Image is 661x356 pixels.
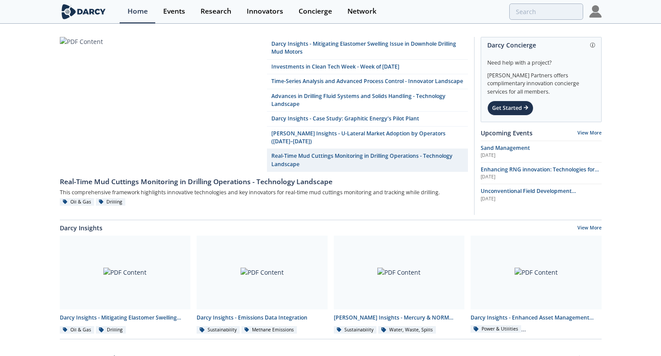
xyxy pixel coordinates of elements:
img: logo-wide.svg [60,4,108,19]
div: [DATE] [481,196,602,203]
span: Unconventional Field Development Optimization through Geochemical Fingerprinting Technology [481,187,576,211]
div: Methane Emissions [241,326,297,334]
div: Darcy Concierge [487,37,595,53]
a: PDF Content Darcy Insights - Emissions Data Integration Sustainability Methane Emissions [194,236,331,334]
div: Sustainability [334,326,377,334]
div: [DATE] [481,152,602,159]
div: Network [347,8,376,15]
a: Darcy Insights - Case Study: Graphitic Energy's Pilot Plant [267,112,468,126]
div: Oil & Gas [60,198,95,206]
div: Real-Time Mud Cuttings Monitoring in Drilling Operations - Technology Landscape [60,177,468,187]
a: Sand Management [DATE] [481,144,602,159]
div: [DATE] [481,174,602,181]
a: Darcy Insights - Mitigating Elastomer Swelling Issue in Downhole Drilling Mud Motors [267,37,468,60]
div: Darcy Insights - Emissions Data Integration [197,314,328,322]
div: Research [201,8,231,15]
a: Unconventional Field Development Optimization through Geochemical Fingerprinting Technology [DATE] [481,187,602,202]
div: Get Started [487,101,533,116]
a: PDF Content [PERSON_NAME] Insights - Mercury & NORM Detection and [MEDICAL_DATA] Sustainability W... [331,236,468,334]
a: PDF Content Darcy Insights - Enhanced Asset Management (O&M) for Onshore Wind Farms Power & Utili... [467,236,605,334]
img: Profile [589,5,602,18]
a: Advances in Drilling Fluid Systems and Solids Handling - Technology Landscape [267,89,468,112]
div: Sustainability [197,326,240,334]
a: [PERSON_NAME] Insights - U-Lateral Market Adoption by Operators ([DATE]–[DATE]) [267,127,468,149]
div: Home [128,8,148,15]
div: Innovators [247,8,283,15]
a: Darcy Insights [60,223,102,232]
span: Sand Management [481,144,530,152]
a: Upcoming Events [481,128,533,138]
span: Enhancing RNG innovation: Technologies for Sustainable Energy [481,166,599,181]
a: Real-Time Mud Cuttings Monitoring in Drilling Operations - Technology Landscape [60,172,468,187]
a: View More [577,130,602,136]
div: Darcy Insights - Enhanced Asset Management (O&M) for Onshore Wind Farms [471,314,602,322]
div: Drilling [96,326,126,334]
a: PDF Content Darcy Insights - Mitigating Elastomer Swelling Issue in Downhole Drilling Mud Motors ... [57,236,194,334]
a: Real-Time Mud Cuttings Monitoring in Drilling Operations - Technology Landscape [267,149,468,172]
a: View More [577,225,602,232]
a: Enhancing RNG innovation: Technologies for Sustainable Energy [DATE] [481,166,602,181]
div: Oil & Gas [60,326,95,334]
div: Power & Utilities [471,325,521,333]
a: Investments in Clean Tech Week - Week of [DATE] [267,60,468,74]
img: information.svg [590,43,595,47]
div: Darcy Insights - Mitigating Elastomer Swelling Issue in Downhole Drilling Mud Motors [60,314,191,322]
a: Time-Series Analysis and Advanced Process Control - Innovator Landscape [267,74,468,89]
div: Drilling [96,198,126,206]
div: [PERSON_NAME] Insights - Mercury & NORM Detection and [MEDICAL_DATA] [334,314,465,322]
div: [PERSON_NAME] Partners offers complimentary innovation concierge services for all members. [487,67,595,96]
div: Concierge [299,8,332,15]
div: This comprehensive framework highlights innovative technologies and key innovators for real-time ... [60,187,468,198]
div: Events [163,8,185,15]
iframe: chat widget [624,321,652,347]
div: Water, Waste, Spills [378,326,436,334]
input: Advanced Search [509,4,583,20]
div: Need help with a project? [487,53,595,67]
